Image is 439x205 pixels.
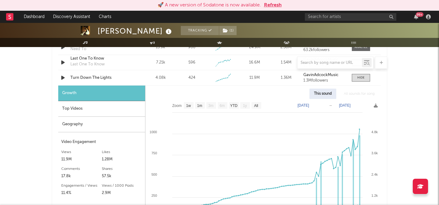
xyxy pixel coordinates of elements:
text: 4.8k [371,130,378,134]
div: 4.08k [146,75,175,81]
a: GavinAdcockMusic [303,73,346,77]
div: Top Videos [58,101,145,117]
div: Views / 1000 Posts [102,182,142,189]
a: Last One To Know [70,56,134,62]
div: 17.8k [61,173,102,180]
div: 63.2k followers [303,48,346,52]
div: 24.9M [241,44,269,50]
a: Discovery Assistant [49,11,95,23]
div: 11.9M [61,156,102,163]
div: All sounds for song [339,89,379,99]
text: 3m [209,104,214,108]
div: 1.3M followers [303,79,346,83]
button: 99+ [414,14,418,19]
text: 1m [197,104,202,108]
text: All [254,104,258,108]
div: Need To [70,46,86,52]
div: 900 [188,44,195,50]
div: 13.9k [146,44,175,50]
div: 99 + [416,12,423,17]
div: 🚀 A new version of Sodatone is now available. [158,2,261,9]
div: Comments [61,165,102,173]
text: 250 [152,194,157,197]
div: 424 [188,75,195,81]
text: 1000 [150,130,157,134]
div: Engagements / Views [61,182,102,189]
div: 1.36M [272,75,300,81]
text: 1y [243,104,247,108]
text: 750 [152,151,157,155]
text: [DATE] [298,103,309,108]
text: 2.4k [371,173,378,176]
div: Growth [58,86,145,101]
button: (1) [219,26,237,35]
div: Likes [102,148,142,156]
div: 11.9M [241,75,269,81]
text: 6m [220,104,225,108]
text: [DATE] [339,103,351,108]
text: 500 [152,173,157,176]
div: 11.4% [61,189,102,197]
div: 57.5k [102,173,142,180]
a: Charts [95,11,116,23]
input: Search for artists [305,13,396,21]
div: Video Engagement [61,138,142,146]
div: This sound [309,89,336,99]
a: Dashboard [20,11,49,23]
div: Views [61,148,102,156]
a: Turn Down The Lights [70,75,134,81]
div: Shares [102,165,142,173]
div: 1.28M [102,156,142,163]
strong: GavinAdcockMusic [303,73,338,77]
div: [PERSON_NAME] [98,26,173,36]
div: Geography [58,117,145,132]
text: 3.6k [371,151,378,155]
span: ( 1 ) [219,26,237,35]
button: Tracking [181,26,219,35]
text: YTD [230,104,237,108]
text: → [329,103,332,108]
button: Refresh [264,2,282,9]
div: 2.9M [102,189,142,197]
input: Search by song name or URL [298,60,362,65]
div: 2.38M [272,44,300,50]
text: 1.2k [371,194,378,197]
text: 1w [186,104,191,108]
text: Zoom [172,104,182,108]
